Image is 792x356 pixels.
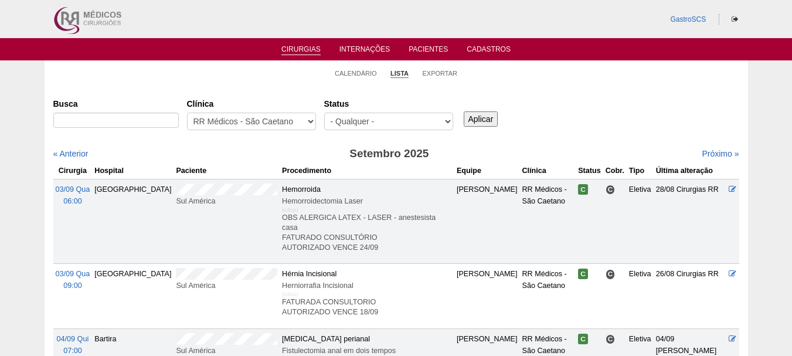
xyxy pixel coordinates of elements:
[217,145,560,162] h3: Setembro 2025
[280,179,454,263] td: Hemorroida
[454,162,520,179] th: Equipe
[53,98,179,110] label: Busca
[282,280,452,291] div: Herniorrafia Incisional
[578,334,588,344] span: Confirmada
[56,270,90,290] a: 03/09 Qua 09:00
[606,185,616,195] span: Consultório
[53,162,93,179] th: Cirurgia
[282,195,452,207] div: Hemorroidectomia Laser
[520,264,576,328] td: RR Médicos - São Caetano
[63,282,82,290] span: 09:00
[654,179,727,263] td: 28/08 Cirurgias RR
[670,15,706,23] a: GastroSCS
[280,264,454,328] td: Hérnia Incisional
[282,289,298,300] div: [editar]
[63,197,82,205] span: 06:00
[282,297,452,317] p: FATURADA CONSULTORIO AUTORIZADO VENCE 18/09
[63,347,82,355] span: 07:00
[454,179,520,263] td: [PERSON_NAME]
[57,335,89,355] a: 04/09 Qui 07:00
[578,184,588,195] span: Confirmada
[464,111,498,127] input: Aplicar
[454,264,520,328] td: [PERSON_NAME]
[576,162,603,179] th: Status
[654,162,727,179] th: Última alteração
[409,45,448,57] a: Pacientes
[56,270,90,278] span: 03/09 Qua
[732,16,738,23] i: Sair
[324,98,453,110] label: Status
[422,69,457,77] a: Exportar
[627,162,654,179] th: Tipo
[467,45,511,57] a: Cadastros
[53,113,179,128] input: Digite os termos que você deseja procurar.
[606,269,616,279] span: Consultório
[729,185,736,194] a: Editar
[606,334,616,344] span: Consultório
[174,162,280,179] th: Paciente
[187,98,316,110] label: Clínica
[176,195,277,207] div: Sul América
[53,149,89,158] a: « Anterior
[627,264,654,328] td: Eletiva
[390,69,409,78] a: Lista
[92,264,174,328] td: [GEOGRAPHIC_DATA]
[176,280,277,291] div: Sul América
[729,335,736,343] a: Editar
[339,45,390,57] a: Internações
[335,69,377,77] a: Calendário
[578,269,588,279] span: Confirmada
[281,45,321,55] a: Cirurgias
[520,179,576,263] td: RR Médicos - São Caetano
[603,162,627,179] th: Cobr.
[702,149,739,158] a: Próximo »
[729,270,736,278] a: Editar
[57,335,89,343] span: 04/09 Qui
[92,179,174,263] td: [GEOGRAPHIC_DATA]
[56,185,90,194] span: 03/09 Qua
[627,179,654,263] td: Eletiva
[282,213,452,253] p: OBS ALERGICA LATEX - LASER - anestesista casa FATURADO CONSULTÓRIO AUTORIZADO VENCE 24/09
[654,264,727,328] td: 26/08 Cirurgias RR
[520,162,576,179] th: Clínica
[56,185,90,205] a: 03/09 Qua 06:00
[282,204,298,216] div: [editar]
[92,162,174,179] th: Hospital
[280,162,454,179] th: Procedimento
